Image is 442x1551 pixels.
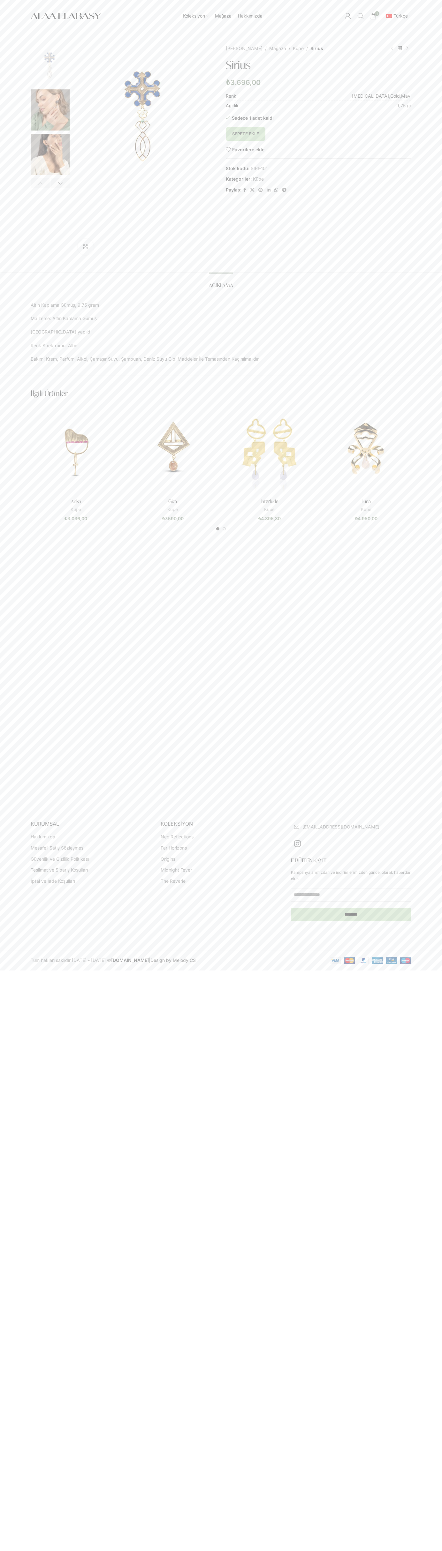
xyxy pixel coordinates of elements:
div: Arama [354,10,367,22]
span: Mağaza [215,13,232,19]
img: payments [330,957,411,964]
img: Sirius [31,45,70,86]
span: Koleksiyon [183,13,205,19]
td: , , [352,93,411,99]
a: Liste öğesi bağlantısı [294,823,411,830]
li: Go to slide 2 [223,527,226,530]
p: Sadece 1 adet kaldı [226,115,411,121]
span: Açıklama [209,282,233,289]
a: Mesafeli Satış Sözleşmesi [31,845,85,851]
a: Interlude [224,405,315,495]
span: ₺ [65,516,67,521]
span: SIRI-101 [251,166,268,171]
span: Kategoriler: [226,176,252,182]
a: Güvenlik ve Gizlilik Politikası [31,856,89,862]
img: Sirius - Görsel 2 [31,89,70,131]
a: Küpe [71,506,81,513]
a: The Reverie [161,878,186,884]
bdi: 3.696,00 [226,78,261,86]
a: Önceki ürün [388,45,396,52]
a: Linkedin sosyal bağlantısı [265,186,272,194]
span: ₺ [162,516,165,521]
h5: KOLEKSİYON [161,820,281,827]
span: Türkçe [393,13,408,19]
p: Kampanyalarımızdan ve indirimlerimizden güncel olarak haberdar olun. [291,869,411,881]
a: Giza [168,498,177,504]
span: 1 [375,11,379,16]
input: E-posta adresi * [291,888,411,902]
a: X social link [248,186,256,194]
span: ₺ [226,78,230,86]
a: Pinterest sosyal bağlantısı [256,186,265,194]
span: ₺ [258,516,261,521]
span: Hakkımızda [238,13,263,19]
div: Ana yönlendirici [104,10,341,22]
a: Hakkımızda [31,834,56,840]
a: Ankh [31,405,121,495]
div: İkincil navigasyon [381,10,415,22]
bdi: 4.950,00 [355,516,377,521]
nav: Breadcrumb [226,45,382,52]
a: Midnight Fever [161,867,193,873]
a: WhatsApp sosyal bağlantısı [272,186,280,194]
div: 1 / 4 [31,45,70,89]
a: Design by Melody CS [150,957,196,963]
div: 4 / 8 [318,405,415,521]
a: Sonraki ürün [404,45,411,52]
p: [GEOGRAPHIC_DATA] yapıldı [31,328,411,335]
a: Hakkımızda [238,10,263,22]
div: 2 / 4 [31,89,70,134]
span: Paylaş: [226,186,241,193]
span: Stok kodu: [226,166,249,171]
h1: Sirius [226,59,411,72]
div: 1 / 8 [27,405,124,521]
span: Favorilere ekle [232,147,264,152]
a: Teslimat ve Sipariş Koşulları [31,867,88,873]
div: Tüm hakları saklıdır [DATE] - [DATE] © | [31,957,218,964]
table: Ürün Ayrıntıları [226,93,411,109]
div: 2 / 8 [124,405,221,521]
a: Far Horizons [161,845,187,851]
div: 3 / 8 [221,405,318,521]
a: Küpe [167,506,178,513]
p: 9,75 gr [396,102,411,109]
span: Renk [226,93,236,99]
a: Interlude [261,498,278,504]
a: Telegram sosyal medya linki [280,186,288,194]
a: [DOMAIN_NAME] [111,957,149,963]
a: Ankh [71,498,81,504]
div: 3 / 4 [31,134,70,178]
img: Türkçe [386,14,392,18]
a: Gold [390,93,400,99]
div: Next slide [51,178,70,188]
a: Facebook sosyal bağlantısı [241,186,248,194]
a: tr_TRTürkçe [385,10,411,22]
p: Bakım: Krem, Parfüm, Alkol, Çamaşır Suyu, Şampuan, Deniz Suyu Gibi Maddeler İle Temasından Kaçını... [31,356,411,363]
a: Giza [127,405,218,495]
a: Küpe [264,506,275,513]
a: Koleksiyon [183,10,209,22]
a: 1 [367,10,380,22]
a: Mağaza [215,10,232,22]
a: Luna [321,405,411,495]
div: Previous slide [31,178,50,188]
h5: KURUMSAL [31,820,151,827]
span: ₺ [355,516,358,521]
a: Mağaza [269,45,286,52]
a: Site logo [31,13,101,18]
a: Mavi [401,93,411,99]
p: Malzeme: Altın Kaplama Gümüş [31,315,411,322]
a: [MEDICAL_DATA] [352,93,389,99]
span: Sirius [310,45,323,52]
a: Luna [362,498,371,504]
a: Küpe [361,506,371,513]
div: 4 / 4 [31,178,70,223]
button: Sepete Ekle [226,127,265,141]
a: Küpe [293,45,304,52]
a: [PERSON_NAME] [226,45,263,52]
img: Sirius - Görsel 3 [31,134,70,175]
li: Go to slide 1 [216,527,219,530]
bdi: 4.395,30 [258,516,281,521]
a: Origins [161,856,176,862]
